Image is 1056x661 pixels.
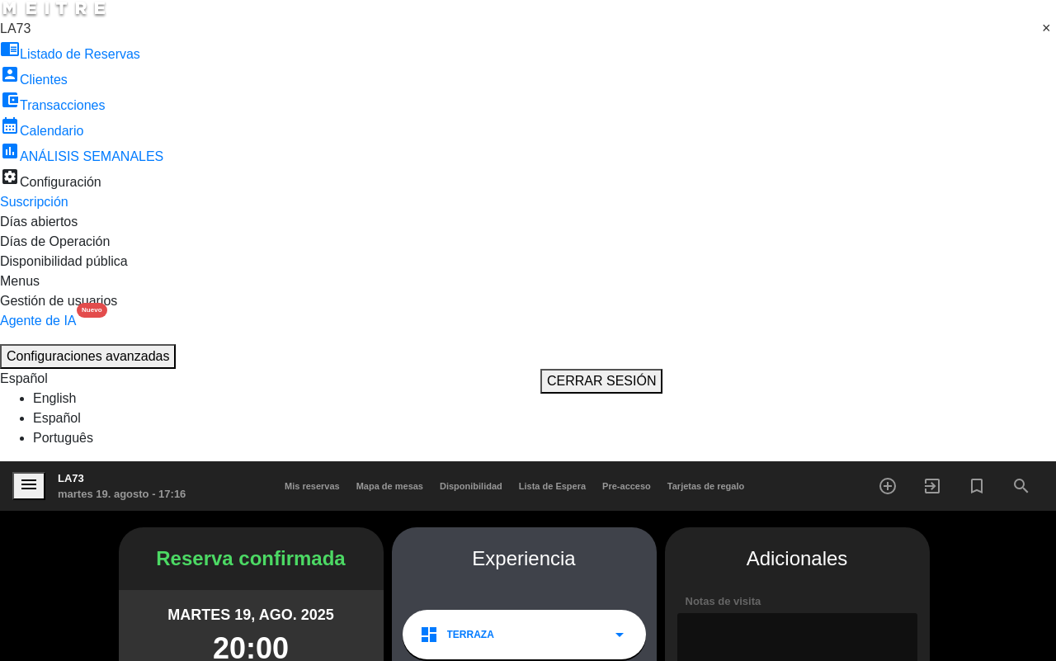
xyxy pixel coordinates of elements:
[167,604,333,626] div: martes 19, ago. 2025
[58,486,186,503] div: martes 19. agosto - 17:16
[77,303,106,318] div: Nuevo
[922,476,942,496] i: exit_to_app
[878,476,898,496] i: add_circle_outline
[392,544,657,574] div: Experiencia
[33,411,81,425] a: Español
[511,481,594,491] span: Lista de Espera
[1042,19,1056,39] span: Clear all
[610,625,629,644] i: arrow_drop_down
[12,472,45,501] button: menu
[540,369,662,394] button: CERRAR SESIÓN
[119,544,384,574] div: Reserva confirmada
[33,431,93,445] a: Português
[419,625,439,644] i: dashboard
[431,481,511,491] span: Disponibilidad
[967,476,987,496] i: turned_in_not
[594,481,659,491] span: Pre-acceso
[659,481,752,491] span: Tarjetas de regalo
[348,481,431,491] span: Mapa de mesas
[19,475,39,494] i: menu
[33,391,76,405] a: English
[677,593,917,610] div: Notas de visita
[58,470,186,487] div: LA73
[677,544,917,574] div: Adicionales
[276,481,348,491] span: Mis reservas
[447,627,494,642] span: Terraza
[1011,476,1031,496] i: search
